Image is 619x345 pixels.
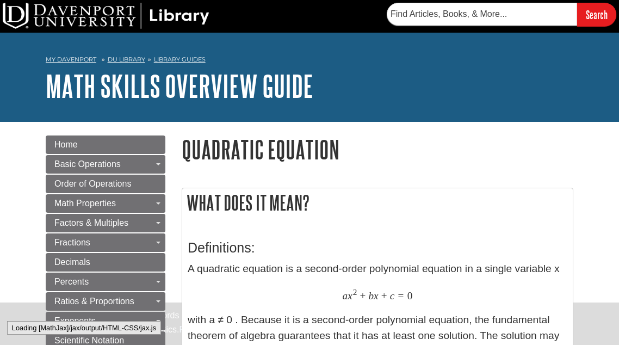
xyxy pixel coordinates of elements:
span: Factors & Multiples [54,218,128,227]
a: Factors & Multiples [46,214,165,232]
span: Order of Operations [54,179,131,188]
span: b [368,289,374,302]
h2: What does it mean? [182,188,573,217]
a: Library Guides [154,56,206,63]
span: Scientific Notation [54,336,124,345]
a: Order of Operations [46,175,165,193]
a: Ratios & Proportions [46,292,165,311]
span: + [360,289,366,302]
a: DU Library [108,56,145,63]
span: Exponents [54,316,96,325]
img: DU Library [3,3,209,29]
a: Basic Operations [46,155,165,174]
span: Percents [54,277,89,286]
div: Loading [MathJax]/jax/output/HTML-CSS/jax.js [7,321,161,335]
span: Home [54,140,78,149]
a: Exponents [46,312,165,330]
span: Basic Operations [54,159,121,169]
nav: breadcrumb [46,52,573,70]
h3: Definitions: [188,240,567,256]
span: Decimals [54,257,90,267]
a: Math Skills Overview Guide [46,69,313,103]
span: + [381,289,387,302]
input: Search [577,3,616,26]
span: Ratios & Proportions [54,297,134,306]
span: a [343,289,348,302]
form: Searches DU Library's articles, books, and more [387,3,616,26]
a: Decimals [46,253,165,272]
input: Find Articles, Books, & More... [387,3,577,26]
span: x [348,289,352,302]
span: = [398,289,404,302]
a: Home [46,135,165,154]
a: Fractions [46,233,165,252]
h1: Quadratic Equation [182,135,573,163]
span: Math Properties [54,199,116,208]
a: Math Properties [46,194,165,213]
a: My Davenport [46,55,96,64]
a: Percents [46,273,165,291]
span: c [390,289,395,302]
span: x [374,289,379,302]
span: 0 [407,289,413,302]
span: Fractions [54,238,90,247]
span: 2 [353,287,357,297]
